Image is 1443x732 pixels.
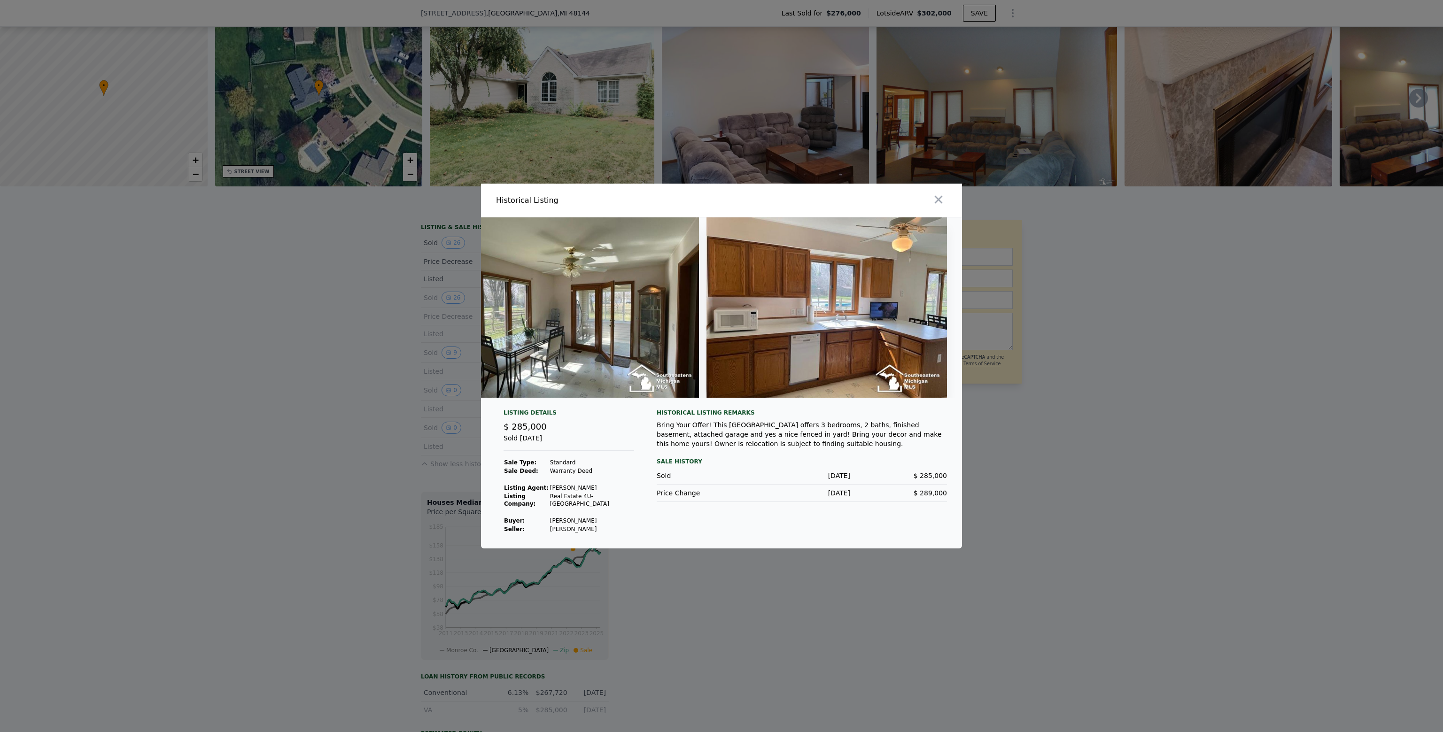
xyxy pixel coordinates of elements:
div: [DATE] [753,471,850,480]
img: Property Img [706,217,947,398]
span: $ 285,000 [504,422,547,431]
strong: Listing Agent: [504,485,549,491]
td: Standard [550,458,634,467]
div: Historical Listing remarks [657,409,947,416]
td: [PERSON_NAME] [550,484,634,492]
strong: Seller : [504,526,525,532]
div: Sold [DATE] [504,433,634,451]
span: $ 285,000 [914,472,947,479]
strong: Sale Type: [504,459,536,466]
td: [PERSON_NAME] [550,516,634,525]
div: Sold [657,471,753,480]
div: Price Change [657,488,753,498]
div: Bring Your Offer! This [GEOGRAPHIC_DATA] offers 3 bedrooms, 2 baths, finished basement, attached ... [657,420,947,448]
td: [PERSON_NAME] [550,525,634,533]
img: Property Img [458,217,699,398]
td: Real Estate 4U-[GEOGRAPHIC_DATA] [550,492,634,508]
strong: Sale Deed: [504,468,538,474]
div: Listing Details [504,409,634,420]
div: Sale History [657,456,947,467]
div: [DATE] [753,488,850,498]
span: $ 289,000 [914,489,947,497]
strong: Buyer : [504,517,525,524]
div: Historical Listing [496,195,718,206]
strong: Listing Company: [504,493,535,507]
td: Warranty Deed [550,467,634,475]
